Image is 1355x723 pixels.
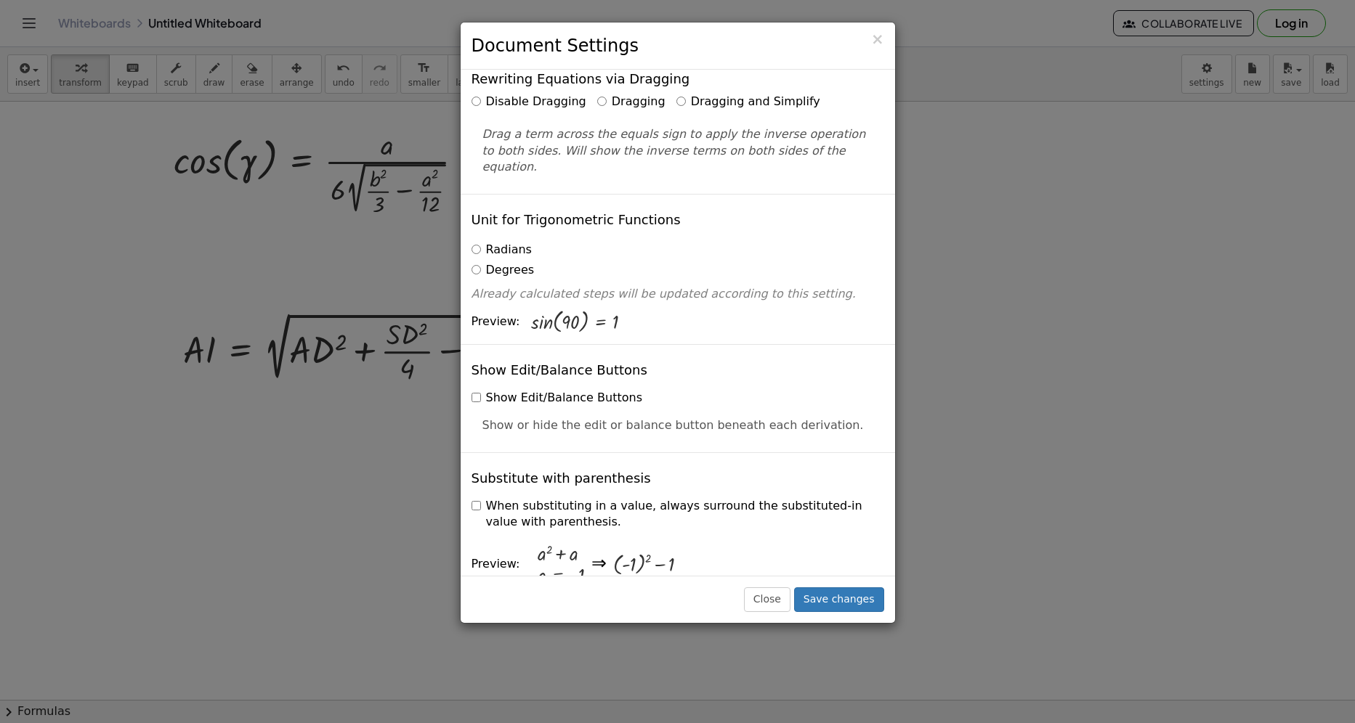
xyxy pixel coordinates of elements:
[472,242,532,258] label: Radians
[871,32,884,47] button: Close
[482,126,873,176] p: Drag a term across the equals sign to apply the inverse operation to both sides. Will show the in...
[472,557,520,571] span: Preview:
[591,552,607,578] div: ⇒
[597,97,607,106] input: Dragging
[472,314,520,330] span: Preview:
[472,501,481,510] input: When substituting in a value, always surround the substituted-in value with parenthesis.
[597,94,666,110] label: Dragging
[472,94,586,110] label: Disable Dragging
[676,94,820,110] label: Dragging and Simplify
[472,286,884,303] p: Already calculated steps will be updated according to this setting.
[472,213,681,227] h4: Unit for Trigonometric Functions
[794,587,884,612] button: Save changes
[472,97,481,106] input: Disable Dragging
[676,97,686,106] input: Dragging and Simplify
[472,33,884,58] h3: Document Settings
[744,587,790,612] button: Close
[482,417,873,434] p: Show or hide the edit or balance button beneath each derivation.
[472,262,535,279] label: Degrees
[472,393,481,402] input: Show Edit/Balance Buttons
[472,390,642,407] label: Show Edit/Balance Buttons
[472,265,481,274] input: Degrees
[871,30,884,48] span: ×
[472,471,651,486] h4: Substitute with parenthesis
[472,245,481,254] input: Radians
[472,498,884,531] label: When substituting in a value, always surround the substituted-in value with parenthesis.
[472,363,647,377] h4: Show Edit/Balance Buttons
[472,72,690,86] h4: Rewriting Equations via Dragging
